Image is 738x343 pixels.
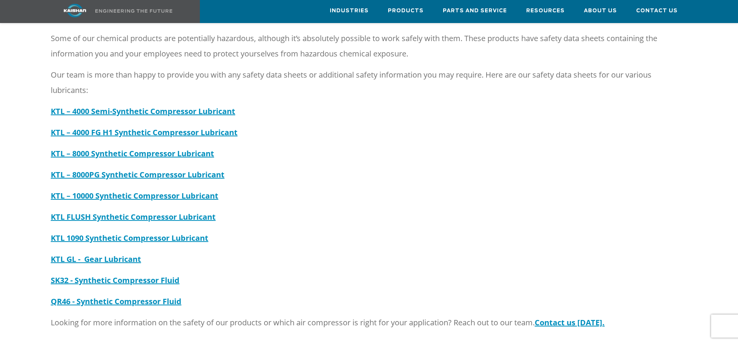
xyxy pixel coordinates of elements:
[584,7,617,15] span: About Us
[443,7,507,15] span: Parts and Service
[51,67,673,98] p: Our team is more than happy to provide you with any safety data sheets or additional safety infor...
[51,127,238,138] a: KTL – 4000 FG H1 Synthetic Compressor Lubricant
[51,148,214,159] a: KTL – 8000 Synthetic Compressor Lubricant
[51,233,208,243] a: KTL 1090 Synthetic Compressor Lubricant
[51,254,141,264] a: KTL GL - Gear Lubricant
[51,212,216,222] a: KTL FLUSH Synthetic Compressor Lubricant
[388,0,424,21] a: Products
[46,4,104,17] img: kaishan logo
[330,7,369,15] span: Industries
[51,275,180,285] a: SK32 - Synthetic Compressor Fluid
[636,0,678,21] a: Contact Us
[51,33,657,59] span: Some of our chemical products are potentially hazardous, although it’s absolutely possible to wor...
[51,106,235,116] a: KTL – 4000 Semi-Synthetic Compressor Lubricant
[51,315,673,330] p: Looking for more information on the safety of our products or which air compressor is right for y...
[526,7,565,15] span: Resources
[636,7,678,15] span: Contact Us
[51,191,218,201] a: KTL – 10000 Synthetic Compressor Lubricant
[330,0,369,21] a: Industries
[443,0,507,21] a: Parts and Service
[51,296,181,307] a: QR46 - Synthetic Compressor Fluid
[526,0,565,21] a: Resources
[535,317,605,328] a: Contact us [DATE].
[388,7,424,15] span: Products
[584,0,617,21] a: About Us
[51,169,224,180] a: KTL – 8000PG Synthetic Compressor Lubricant
[95,9,172,13] img: Engineering the future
